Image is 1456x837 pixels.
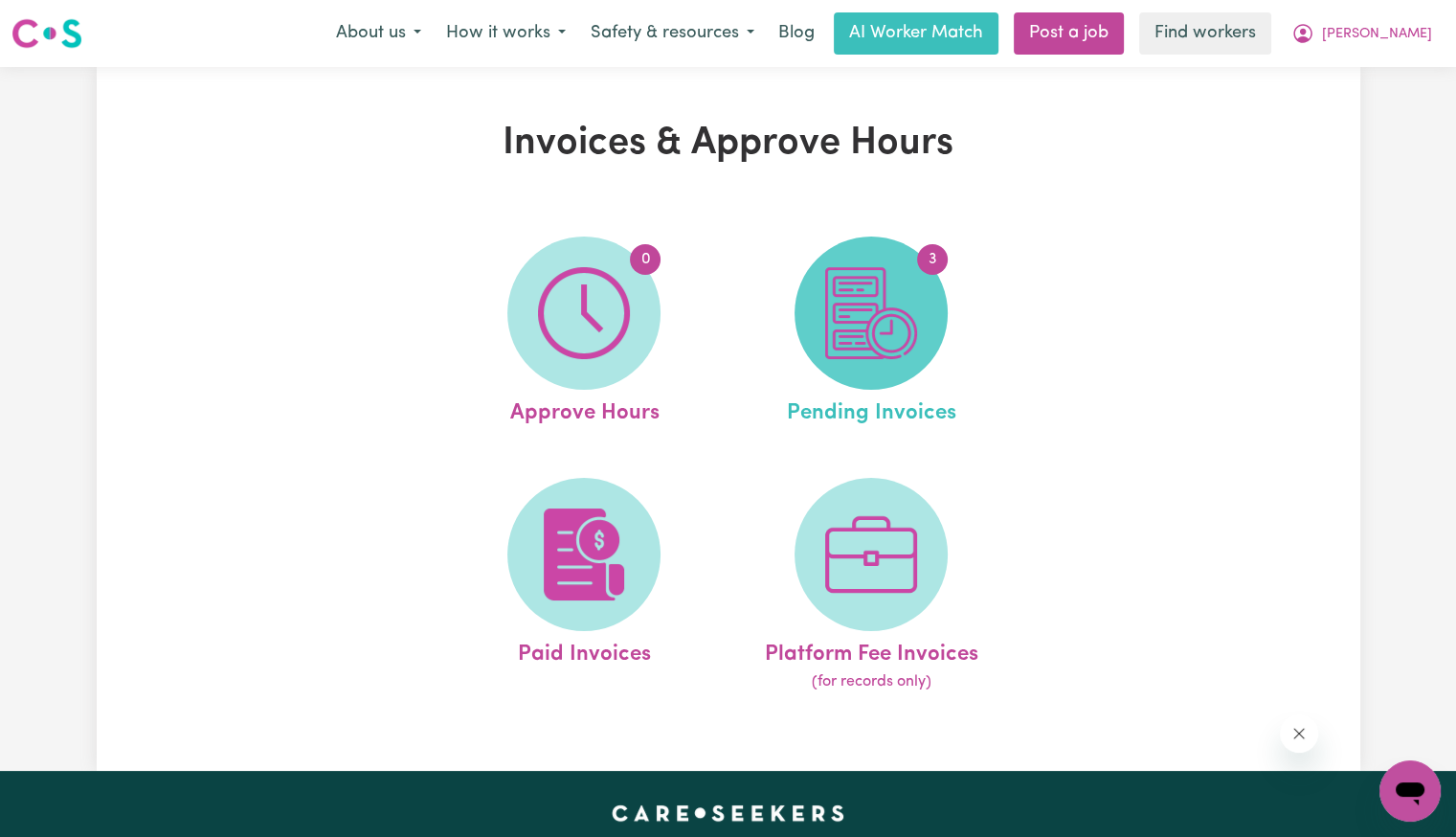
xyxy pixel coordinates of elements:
[917,244,948,275] span: 3
[11,13,116,29] span: Need any help?
[324,13,434,54] button: About us
[834,12,998,55] a: AI Worker Match
[446,478,722,694] a: Paid Invoices
[733,478,1009,694] a: Platform Fee Invoices(for records only)
[787,390,956,430] span: Pending Invoices
[1279,13,1445,54] button: My Account
[11,16,82,51] img: Careseekers logo
[518,631,651,671] span: Paid Invoices
[509,390,659,430] span: Approve Hours
[319,121,1138,167] h1: Invoices & Approve Hours
[767,12,826,55] a: Blog
[446,237,722,430] a: Approve Hours
[765,631,978,671] span: Platform Fee Invoices
[434,13,578,54] button: How it works
[812,670,931,693] span: (for records only)
[1139,12,1271,55] a: Find workers
[1280,714,1318,753] iframe: Close message
[1379,760,1441,822] iframe: Button to launch messaging window
[612,805,844,821] a: Careseekers home page
[630,244,661,275] span: 0
[1322,24,1432,45] span: [PERSON_NAME]
[578,13,767,54] button: Safety & resources
[733,237,1009,430] a: Pending Invoices
[11,11,82,56] a: Careseekers logo
[1014,12,1124,55] a: Post a job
